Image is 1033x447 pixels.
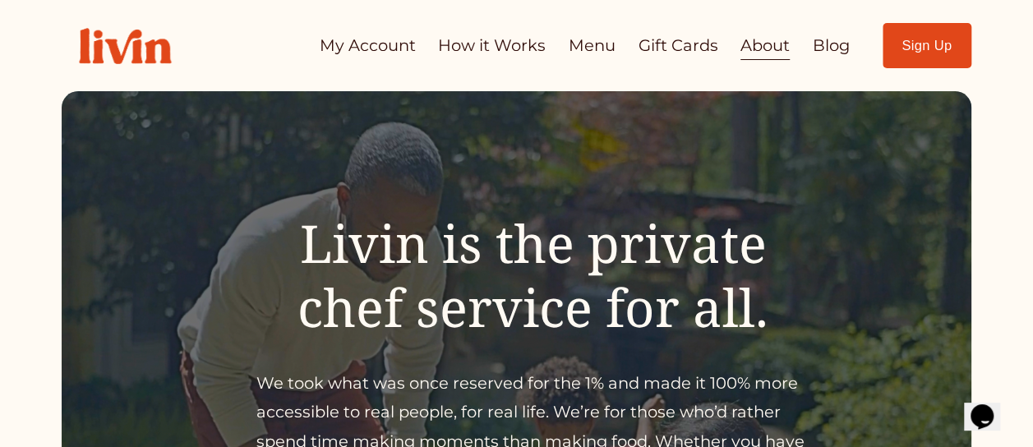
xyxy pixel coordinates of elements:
[740,30,790,62] a: About
[319,30,415,62] a: My Account
[883,23,971,68] a: Sign Up
[62,11,188,81] img: Livin
[813,30,850,62] a: Blog
[569,30,616,62] a: Menu
[297,207,780,343] span: Livin is the private chef service for all.
[638,30,717,62] a: Gift Cards
[438,30,546,62] a: How it Works
[964,381,1017,431] iframe: chat widget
